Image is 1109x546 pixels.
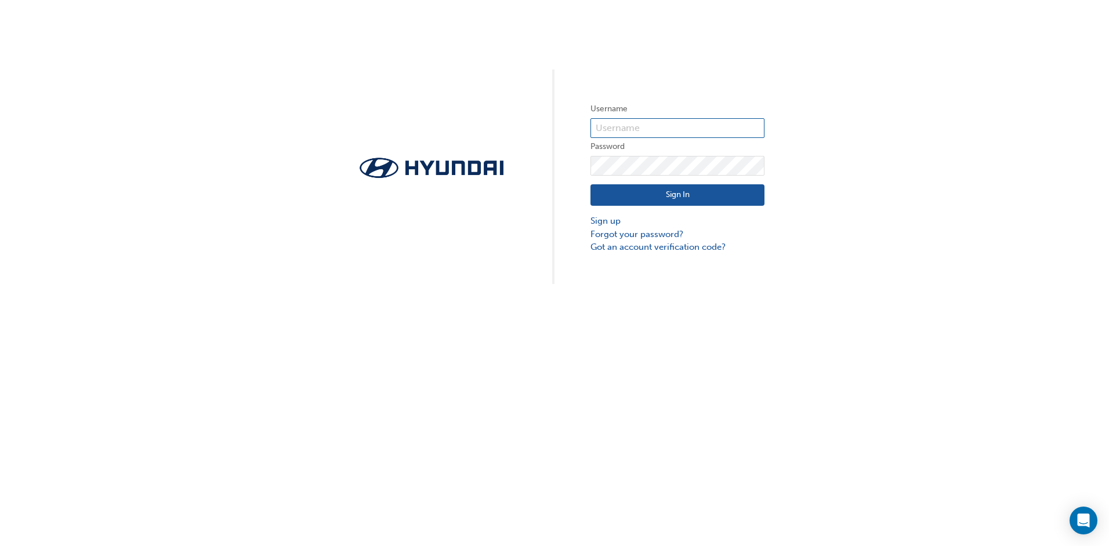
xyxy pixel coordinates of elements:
[590,228,764,241] a: Forgot your password?
[345,154,519,181] img: Trak
[1070,507,1097,534] div: Open Intercom Messenger
[590,214,764,228] a: Sign up
[590,184,764,206] button: Sign In
[590,241,764,254] a: Got an account verification code?
[590,102,764,116] label: Username
[590,140,764,154] label: Password
[590,118,764,138] input: Username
